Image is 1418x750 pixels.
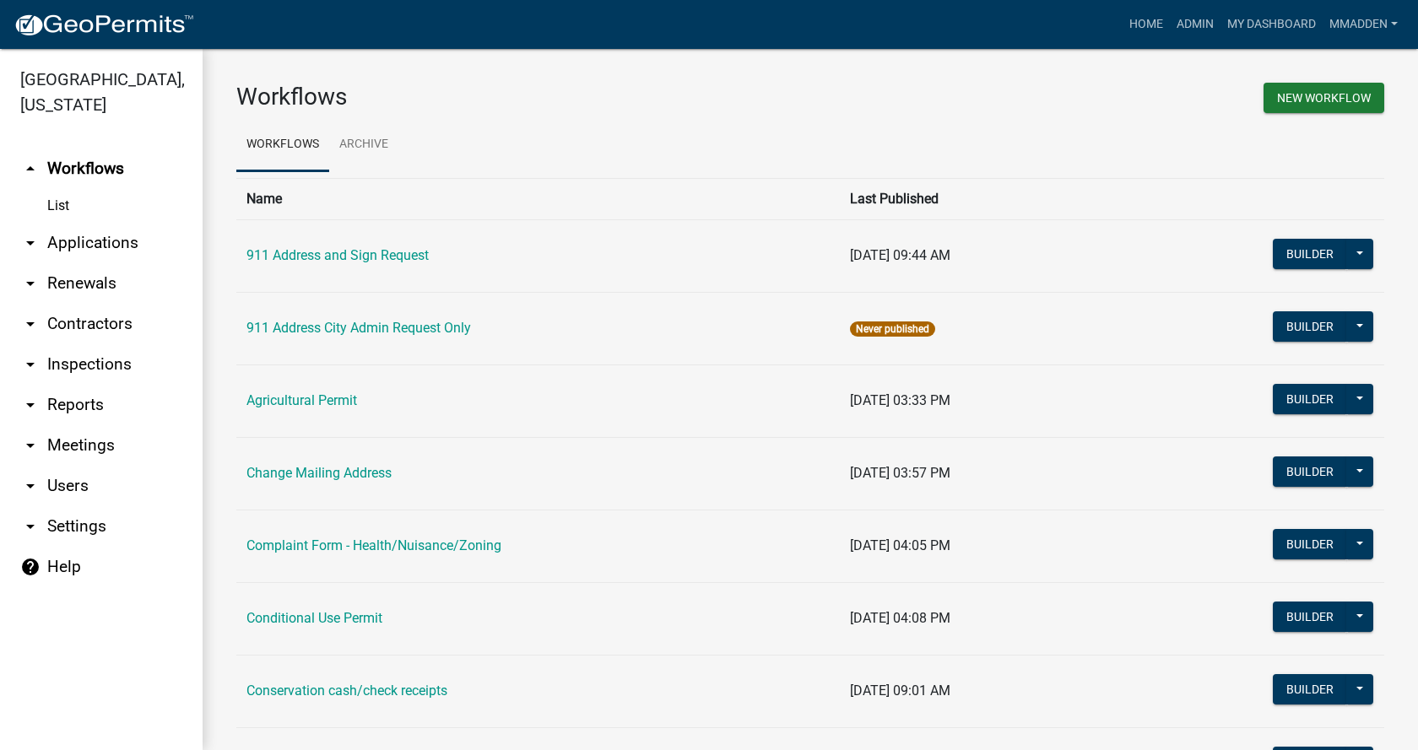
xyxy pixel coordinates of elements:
i: arrow_drop_down [20,233,41,253]
a: Archive [329,118,398,172]
a: Admin [1170,8,1220,40]
i: arrow_drop_down [20,395,41,415]
a: Conservation cash/check receipts [246,683,447,699]
button: New Workflow [1264,83,1384,113]
button: Builder [1273,602,1347,632]
i: arrow_drop_up [20,159,41,179]
button: Builder [1273,456,1347,487]
i: help [20,557,41,577]
a: 911 Address and Sign Request [246,247,429,263]
a: 911 Address City Admin Request Only [246,320,471,336]
th: Name [236,178,840,219]
span: [DATE] 03:33 PM [850,392,950,408]
button: Builder [1273,239,1347,269]
a: Change Mailing Address [246,465,392,481]
span: [DATE] 09:01 AM [850,683,950,699]
button: Builder [1273,674,1347,704]
i: arrow_drop_down [20,516,41,537]
a: Home [1123,8,1170,40]
span: [DATE] 09:44 AM [850,247,950,263]
button: Builder [1273,384,1347,414]
span: Never published [850,321,935,337]
i: arrow_drop_down [20,476,41,496]
span: [DATE] 04:08 PM [850,610,950,626]
a: Conditional Use Permit [246,610,382,626]
a: My Dashboard [1220,8,1323,40]
h3: Workflows [236,83,798,111]
a: Complaint Form - Health/Nuisance/Zoning [246,537,501,553]
a: Workflows [236,118,329,172]
th: Last Published [840,178,1174,219]
button: Builder [1273,311,1347,342]
i: arrow_drop_down [20,435,41,456]
a: Agricultural Permit [246,392,357,408]
a: mmadden [1323,8,1404,40]
i: arrow_drop_down [20,273,41,294]
span: [DATE] 03:57 PM [850,465,950,481]
span: [DATE] 04:05 PM [850,537,950,553]
button: Builder [1273,529,1347,559]
i: arrow_drop_down [20,354,41,375]
i: arrow_drop_down [20,314,41,334]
